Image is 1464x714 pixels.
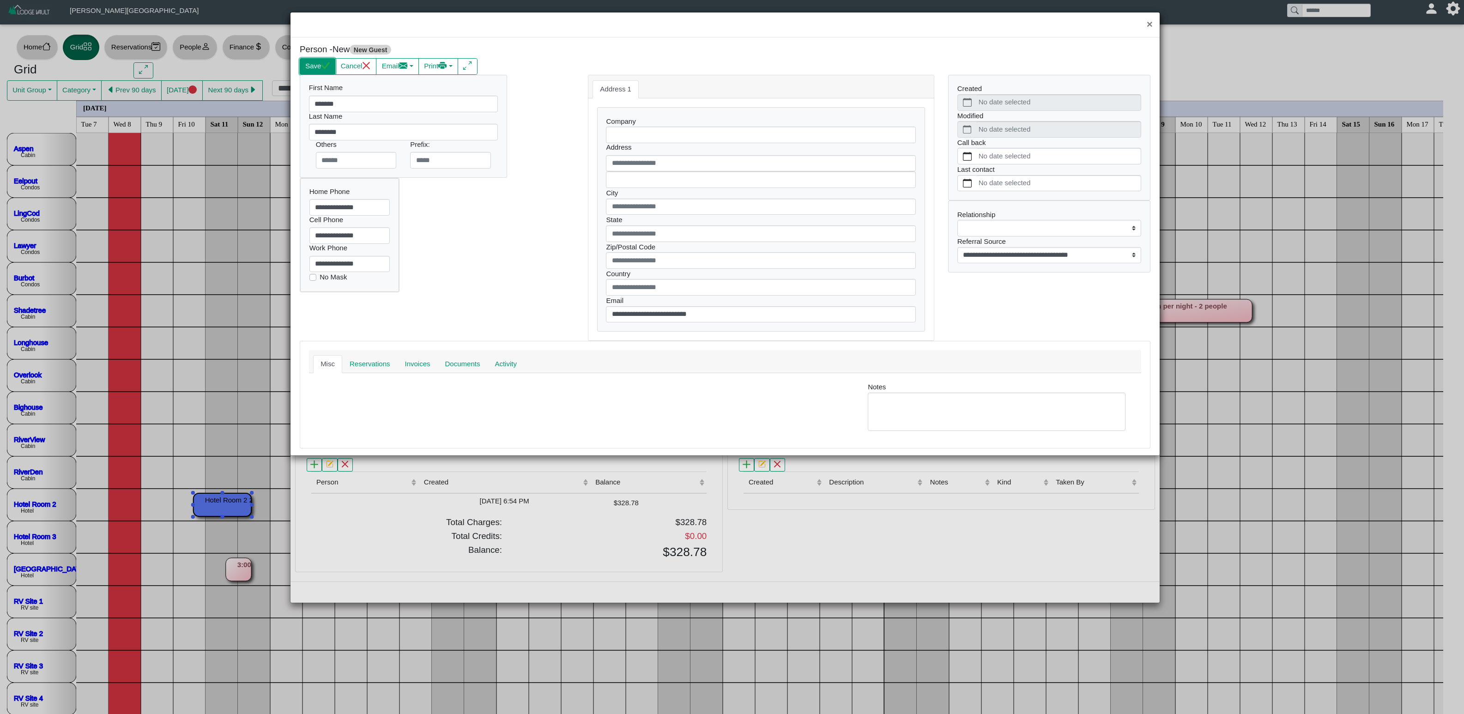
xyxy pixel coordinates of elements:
[376,58,419,75] button: Emailenvelope fill
[963,152,972,161] svg: calendar
[309,216,390,224] h6: Cell Phone
[593,80,639,99] a: Address 1
[316,140,397,149] h6: Others
[300,58,335,75] button: Savecheck
[977,175,1141,191] label: No date selected
[399,61,408,70] svg: envelope fill
[309,188,390,196] h6: Home Phone
[958,175,977,191] button: calendar
[598,108,925,331] div: Company City State Zip/Postal Code Country Email
[362,61,371,70] svg: x
[963,179,972,188] svg: calendar
[321,61,330,70] svg: check
[333,44,350,54] i: New
[463,61,472,70] svg: arrows angle expand
[309,112,498,121] h6: Last Name
[398,355,438,374] a: Invoices
[458,58,478,75] button: arrows angle expand
[320,272,347,283] label: No Mask
[977,148,1141,164] label: No date selected
[606,143,916,151] h6: Address
[487,355,524,374] a: Activity
[300,44,718,55] h5: Person -
[861,382,1132,431] div: Notes
[335,58,376,75] button: Cancelx
[313,355,342,374] a: Misc
[410,140,491,149] h6: Prefix:
[309,84,498,92] h6: First Name
[1140,12,1160,37] button: Close
[309,244,390,252] h6: Work Phone
[949,201,1150,272] div: Relationship Referral Source
[949,75,1150,200] div: Created Modified Call back Last contact
[418,58,458,75] button: Printprinter fill
[438,61,447,70] svg: printer fill
[958,148,977,164] button: calendar
[342,355,398,374] a: Reservations
[438,355,488,374] a: Documents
